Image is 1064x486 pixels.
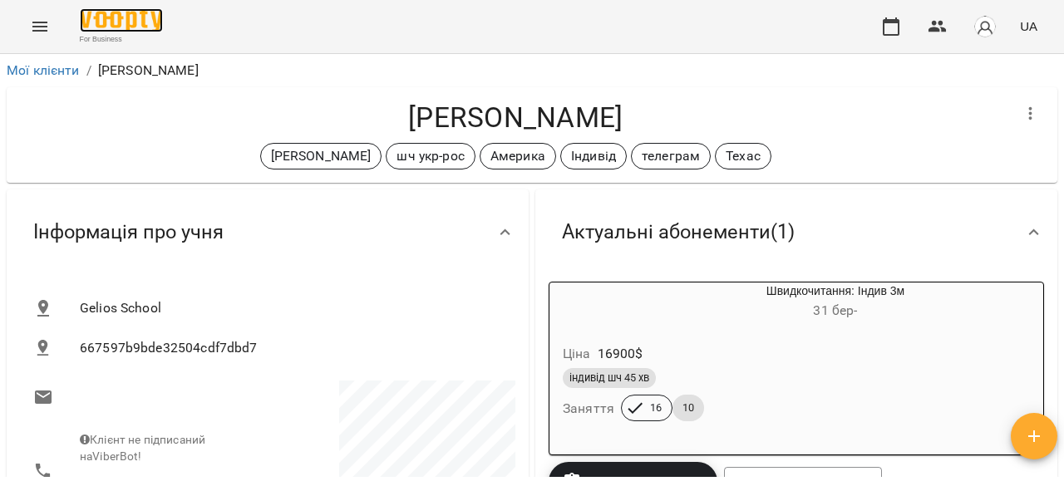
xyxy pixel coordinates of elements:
div: Швидкочитання: Індив 3м [629,282,1042,322]
div: Америка [480,143,556,169]
span: Клієнт не підписаний на ViberBot! [80,433,205,463]
p: [PERSON_NAME] [271,146,372,166]
img: Voopty Logo [80,8,163,32]
img: avatar_s.png [973,15,997,38]
span: 10 [672,400,704,415]
div: Техас [715,143,771,169]
span: індивід шч 45 хв [563,371,656,385]
div: Актуальні абонементи(1) [535,189,1057,275]
p: [PERSON_NAME] [98,61,199,81]
p: телеграм [642,146,700,166]
p: шч укр-рос [397,146,464,166]
span: 16 [640,400,672,415]
h4: [PERSON_NAME] [20,101,1011,135]
p: Америка [490,146,545,166]
li: / [86,61,91,81]
span: 31 бер - [813,302,857,318]
div: Інформація про учня [7,189,529,275]
span: Gelios School [80,298,502,318]
div: телеграм [631,143,711,169]
p: Техас [726,146,761,166]
a: Мої клієнти [7,62,80,78]
button: UA [1013,11,1044,42]
span: Інформація про учня [33,219,224,245]
p: Індивід [571,146,616,166]
button: Menu [20,7,60,47]
span: For Business [80,34,163,45]
div: шч укр-рос [386,143,475,169]
div: Індивід [560,143,627,169]
h6: Заняття [563,397,614,420]
div: Швидкочитання: Індив 3м [549,282,629,322]
nav: breadcrumb [7,61,1057,81]
button: Швидкочитання: Індив 3м31 бер- Ціна16900$індивід шч 45 хвЗаняття1610 [549,282,1042,441]
div: [PERSON_NAME] [260,143,382,169]
h6: Ціна [563,342,591,366]
span: Актуальні абонементи ( 1 ) [562,219,795,245]
p: 16900 $ [598,344,643,364]
span: UA [1020,17,1037,35]
span: 667597b9bde32504cdf7dbd7 [80,338,502,358]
